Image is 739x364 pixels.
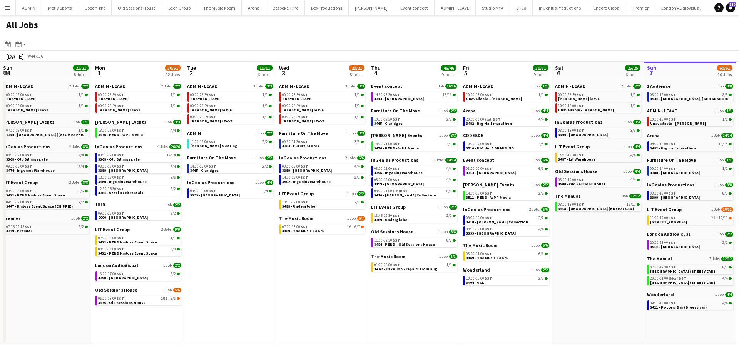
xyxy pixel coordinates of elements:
span: Chris Lane LEAVE [282,119,325,124]
a: [PERSON_NAME] Events1 Job1/1 [3,119,89,125]
span: BST [668,117,676,122]
span: 1 Job [439,109,448,113]
div: ADMIN - LEAVE3 Jobs3/300:00-23:59BST1/1BRAYDEN LEAVE00:00-23:59BST1/1[PERSON_NAME] leave00:00-23:... [279,83,365,130]
div: InGenius Productions3 Jobs14/1408:00-11:00BST4/43496 - Ingenius Warehouse08:00-19:00BST4/43399 - ... [371,157,457,204]
span: 00:00-12:00 [98,153,124,157]
span: 2 Jobs [161,84,172,89]
span: 2/2 [265,131,273,136]
span: 3414 - Lancaster House [374,96,424,101]
span: 00:00-23:59 [282,93,308,97]
div: InGenius Productions2 Jobs6/608:00-18:00BST4/43399 - [GEOGRAPHIC_DATA]14:00-17:00BST2/23502 - Ing... [279,155,365,191]
button: Goodnight [78,0,112,15]
div: Furniture On The Move1 Job1/109:00-14:00BST1/13480 - [GEOGRAPHIC_DATA] [647,157,733,182]
a: 08:00-12:00BST8/83943 - [GEOGRAPHIC_DATA], [GEOGRAPHIC_DATA] [650,92,732,101]
span: 2 Jobs [69,84,80,89]
span: 1/1 [262,115,268,119]
span: Event concept [371,83,402,89]
span: BST [668,141,676,146]
span: 09:30-11:30 [282,140,308,144]
span: 18:00-22:00 [98,129,124,133]
span: 3/3 [449,133,457,138]
span: 1 Job [531,109,540,113]
span: 2/2 [633,84,641,89]
span: 2/2 [262,140,268,144]
div: ADMIN - LEAVE2 Jobs2/200:00-12:00BST1/1BRAYDEN LEAVE00:00-12:00BST1/1[PERSON_NAME] LEAVE [3,83,89,119]
span: 1 Job [71,120,80,124]
span: 1/1 [541,84,549,89]
span: InGenius Productions [95,144,142,149]
span: Event concept [463,157,494,163]
div: Event concept1 Job16/1614:30-23:30BST16/163414 - [GEOGRAPHIC_DATA] [371,83,457,108]
span: BST [576,103,584,108]
a: 1 Audience1 Job8/8 [647,83,733,89]
a: 18:00-22:00BST4/43476 - PEND - WPP Media [98,128,180,137]
a: 00:00-23:59BST1/1BRAYDEN LEAVE [98,92,180,101]
a: 00:00-12:00BST1/1BRAYDEN LEAVE [6,92,88,101]
div: LIT Event Group1 Job4/415:30-18:30BST4/43487 - Lit Warehouse [555,144,641,168]
a: InGenius Productions2 Jobs6/6 [279,155,365,161]
span: 1 Job [163,120,172,124]
span: 1/1 [171,104,176,108]
span: BST [392,117,400,122]
span: 00:00-23:59 [190,115,216,119]
span: 3/3 [354,140,360,144]
span: 1/1 [79,104,84,108]
button: The Music Room [197,0,242,15]
span: 8/8 [725,84,733,89]
span: BST [392,92,400,97]
button: ADMIN [16,0,42,15]
a: ADMIN - LEAVE3 Jobs3/3 [187,83,273,89]
span: 00:00-23:59 [558,93,584,97]
span: LIT Event Group [555,144,590,149]
span: InGenius Productions [371,157,418,163]
span: 1/1 [79,129,84,133]
span: Furniture On The Move [647,157,696,163]
span: ADMIN - LEAVE [3,83,33,89]
span: 2 Jobs [69,144,80,149]
span: Furniture On The Move [279,130,328,136]
span: 3/3 [265,84,273,89]
span: 2/2 [265,156,273,160]
div: InGenius Productions1 Job3/308:00-18:00BST3/33399 - [GEOGRAPHIC_DATA] [555,119,641,144]
a: 00:00-23:59BST1/1[PERSON_NAME] LEAVE [190,114,272,123]
button: Motiv Sports [42,0,78,15]
span: 3399 - King's Observatory [558,132,608,137]
span: 4/4 [538,117,544,121]
span: Chris Ames leave [558,96,600,101]
button: Encore Global [587,0,627,15]
span: BRAYDEN LEAVE [190,96,219,101]
a: Furniture On The Move1 Job2/2 [187,155,273,161]
span: 4/4 [541,133,549,138]
span: Hannah Hope Events [3,119,54,125]
a: 00:00-23:59BST1/1[PERSON_NAME] leave [282,103,364,112]
span: BST [24,92,32,97]
span: 00:00-23:59 [190,104,216,108]
span: 3482 - Big Half marathon [650,146,696,151]
span: BRAYDEN LEAVE [282,96,311,101]
span: BST [300,103,308,108]
span: 00:00-23:59 [98,104,124,108]
span: 1 Job [531,133,540,138]
span: Unavailable - Ash [466,96,522,101]
a: Furniture On The Move1 Job1/1 [647,157,733,163]
a: Furniture On The Move1 Job3/3 [279,130,365,136]
div: ADMIN1 Job2/211:00-12:00BST2/2[PERSON_NAME] Meeting [187,130,273,155]
span: Chris Ames leave [190,107,232,112]
a: [PERSON_NAME] Events1 Job4/4 [95,119,181,125]
div: CODESDE1 Job4/410:00-17:00BST4/43510 - BIG HALF BRANDING [463,133,549,157]
a: 20:00-00:00 (Sat)BST4/43482 - Big Half marathon [466,117,548,126]
span: Helen Smith Events [371,133,422,138]
a: 18:00-21:00BST3/33476 - PEND - WPP Media [374,141,456,150]
span: Jay Meeting [190,143,237,148]
span: 2234 - Four Seasons Hampshire (Luton) [6,132,99,137]
a: 00:00-12:00BST1/1[PERSON_NAME] LEAVE [6,103,88,112]
span: 2/2 [81,84,89,89]
span: 1/1 [722,117,728,121]
span: 1/1 [354,115,360,119]
div: Arena1 Job14/1404:00-13:00BST14/143482 - Big Half marathon [647,133,733,157]
span: ADMIN - LEAVE [95,83,125,89]
a: 07:00-16:00BST1/12234 - [GEOGRAPHIC_DATA] ([GEOGRAPHIC_DATA]) [6,128,88,137]
a: Event concept1 Job16/16 [371,83,457,89]
div: [PERSON_NAME] Events1 Job4/418:00-22:00BST4/43476 - PEND - WPP Media [95,119,181,144]
span: InGenius Productions [3,144,50,149]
